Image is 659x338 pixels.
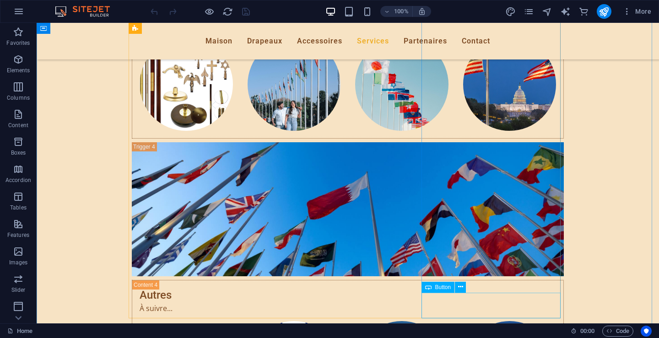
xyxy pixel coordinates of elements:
[606,326,629,337] span: Code
[578,6,589,17] i: Commerce
[10,204,27,211] p: Tables
[8,122,28,129] p: Content
[587,327,588,334] span: :
[542,6,552,17] i: Navigator
[7,67,30,74] p: Elements
[622,7,651,16] span: More
[380,6,413,17] button: 100%
[222,6,233,17] button: reload
[602,326,633,337] button: Code
[6,39,30,47] p: Favorites
[5,177,31,184] p: Accordion
[524,6,535,17] button: pages
[599,6,609,17] i: Publish
[9,259,28,266] p: Images
[542,6,553,17] button: navigator
[394,6,409,17] h6: 100%
[7,94,30,102] p: Columns
[418,7,426,16] i: On resize automatically adjust zoom level to fit chosen device.
[560,6,571,17] button: text_generator
[435,284,451,290] span: Button
[11,286,26,294] p: Slider
[53,6,121,17] img: Editor Logo
[7,231,29,239] p: Features
[524,6,534,17] i: Pages (Ctrl+Alt+S)
[560,6,571,17] i: AI Writer
[7,326,32,337] a: Click to cancel selection. Double-click to open Pages
[505,6,516,17] i: Design (Ctrl+Alt+Y)
[505,6,516,17] button: design
[11,149,26,156] p: Boxes
[571,326,595,337] h6: Session time
[641,326,652,337] button: Usercentrics
[578,6,589,17] button: commerce
[580,326,594,337] span: 00 00
[619,4,655,19] button: More
[204,6,215,17] button: Click here to leave preview mode and continue editing
[597,4,611,19] button: publish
